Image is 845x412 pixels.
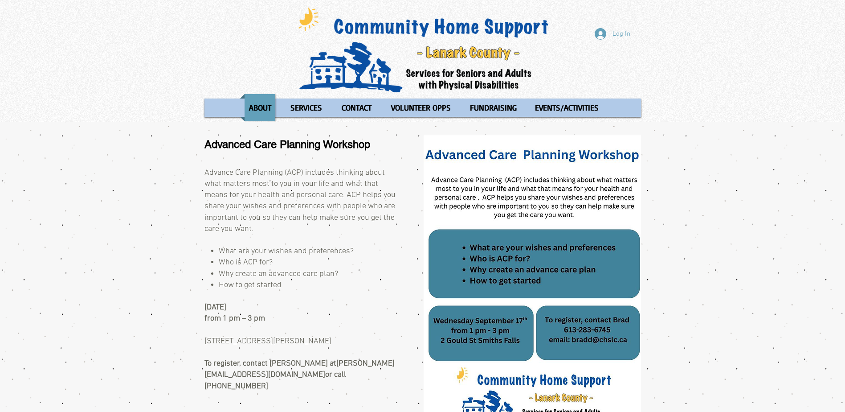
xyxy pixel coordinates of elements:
a: SERVICES [282,94,331,121]
span: [STREET_ADDRESS][PERSON_NAME] [204,337,331,346]
p: VOLUNTEER OPPS [387,94,455,121]
p: FUNDRAISING [466,94,521,121]
span: Who is ACP for? [219,258,273,267]
span: Why create an advanced care plan? [219,269,338,279]
a: EVENTS/ACTIVITIES [527,94,607,121]
span: Advanced Care Planning Workshop [204,138,370,150]
a: VOLUNTEER OPPS [383,94,459,121]
p: EVENTS/ACTIVITIES [531,94,603,121]
button: Log In [588,25,637,42]
span: What are your wishes and preferences? [219,247,354,256]
a: CONTACT [333,94,380,121]
a: FUNDRAISING [461,94,524,121]
span: [DATE] from 1 pm – 3 pm [204,303,265,323]
nav: Site [204,94,641,121]
span: To register, contact [PERSON_NAME] at or call [PHONE_NUMBER] [204,359,395,391]
span: Log In [609,29,633,39]
span: How to get started ​ [219,280,282,290]
p: ABOUT [245,94,275,121]
p: CONTACT [338,94,376,121]
p: SERVICES [286,94,326,121]
span: Advance Care Planning (ACP) includes thinking about what matters most to you in your life and wha... [204,168,396,234]
a: ABOUT [240,94,280,121]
